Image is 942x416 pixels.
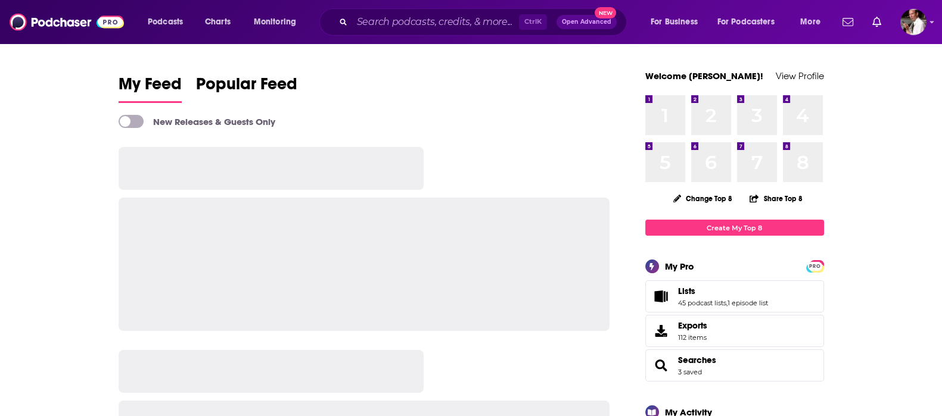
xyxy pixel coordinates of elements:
button: Change Top 8 [666,191,740,206]
a: Show notifications dropdown [838,12,858,32]
span: For Business [651,14,698,30]
button: open menu [642,12,713,32]
button: open menu [139,12,198,32]
a: Exports [645,315,824,347]
span: Podcasts [148,14,183,30]
div: Search podcasts, credits, & more... [331,8,638,36]
a: View Profile [776,70,824,82]
span: Exports [678,320,707,331]
img: Podchaser - Follow, Share and Rate Podcasts [10,11,124,33]
span: New [595,7,616,18]
span: PRO [808,262,822,271]
a: Searches [678,355,716,365]
button: open menu [710,12,792,32]
a: Popular Feed [196,74,297,103]
div: My Pro [665,261,694,272]
button: Open AdvancedNew [557,15,617,29]
button: open menu [245,12,312,32]
span: For Podcasters [717,14,775,30]
a: 1 episode list [728,299,768,307]
span: Logged in as Quarto [900,9,927,35]
a: Searches [649,357,673,374]
span: Monitoring [254,14,296,30]
a: My Feed [119,74,182,103]
button: Share Top 8 [749,187,803,210]
span: Searches [645,349,824,381]
a: 45 podcast lists [678,299,726,307]
span: Popular Feed [196,74,297,101]
img: User Profile [900,9,927,35]
span: Charts [205,14,231,30]
button: open menu [792,12,835,32]
a: Lists [649,288,673,305]
span: Lists [678,286,695,296]
a: Charts [197,12,238,32]
a: PRO [808,261,822,270]
span: 112 items [678,333,707,342]
span: Exports [649,323,673,339]
button: Show profile menu [900,9,927,35]
span: More [800,14,820,30]
a: Create My Top 8 [645,220,824,236]
span: My Feed [119,74,182,101]
a: New Releases & Guests Only [119,115,275,128]
span: Lists [645,280,824,312]
span: , [726,299,728,307]
a: Show notifications dropdown [868,12,886,32]
a: 3 saved [678,368,702,376]
a: Lists [678,286,768,296]
input: Search podcasts, credits, & more... [352,12,519,32]
span: Open Advanced [562,19,611,25]
a: Welcome [PERSON_NAME]! [645,70,763,82]
span: Ctrl K [519,14,547,30]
